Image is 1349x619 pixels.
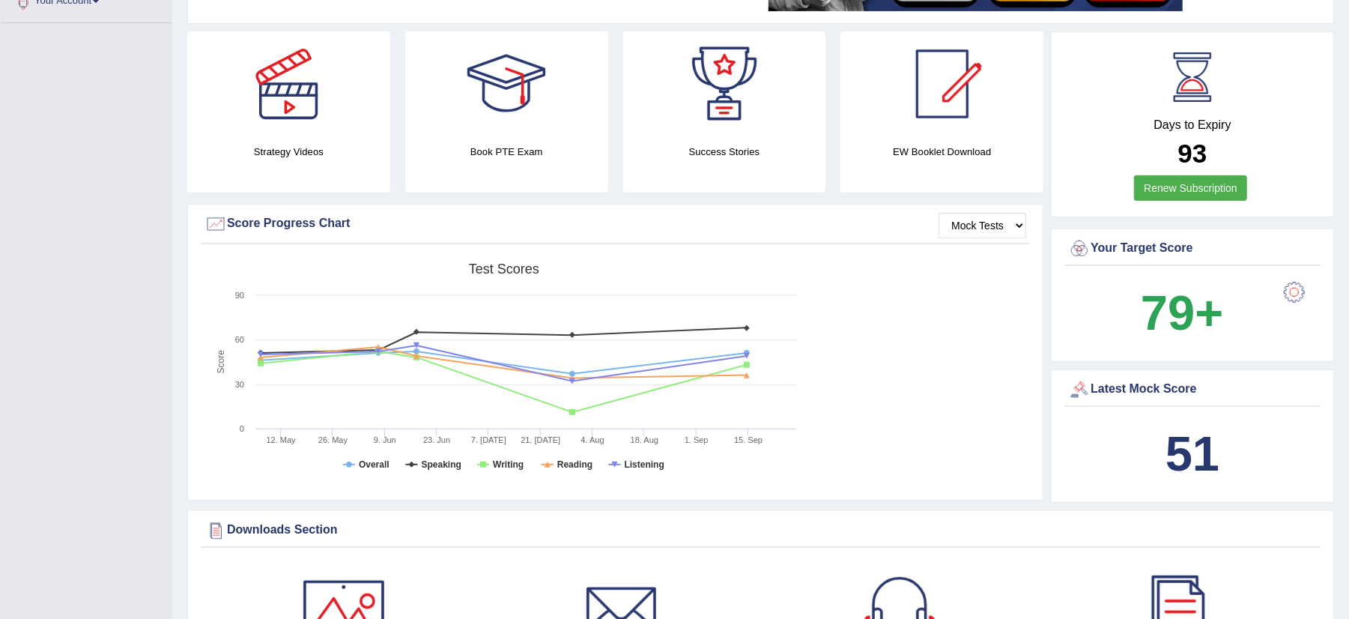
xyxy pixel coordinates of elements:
b: 79+ [1141,286,1223,340]
h4: EW Booklet Download [840,144,1043,160]
a: Renew Subscription [1134,175,1247,201]
tspan: 4. Aug [580,435,604,444]
b: 93 [1178,139,1207,168]
tspan: 9. Jun [374,435,396,444]
tspan: 12. May [267,435,297,444]
text: 30 [235,380,244,389]
tspan: 1. Sep [685,435,709,444]
div: Your Target Score [1068,238,1317,260]
div: Downloads Section [204,519,1317,542]
tspan: 15. Sep [734,435,763,444]
div: Score Progress Chart [204,213,1026,235]
tspan: 26. May [318,435,348,444]
h4: Strategy Videos [187,144,390,160]
tspan: Listening [625,459,664,470]
text: 0 [240,424,244,433]
tspan: 23. Jun [423,435,450,444]
h4: Days to Expiry [1068,118,1317,132]
text: 90 [235,291,244,300]
tspan: Overall [359,459,389,470]
tspan: 21. [DATE] [521,435,560,444]
b: 51 [1165,426,1219,481]
text: 60 [235,335,244,344]
tspan: 7. [DATE] [471,435,506,444]
h4: Success Stories [623,144,826,160]
tspan: Test scores [469,262,539,277]
tspan: Reading [557,459,592,470]
tspan: Score [216,350,226,374]
h4: Book PTE Exam [405,144,608,160]
div: Latest Mock Score [1068,378,1317,401]
tspan: Writing [493,459,524,470]
tspan: Speaking [422,459,461,470]
tspan: 18. Aug [631,435,658,444]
